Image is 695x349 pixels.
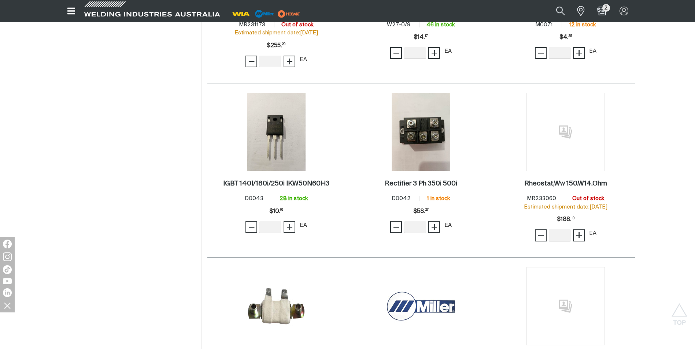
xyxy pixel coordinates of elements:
[425,35,428,38] sup: 17
[385,180,457,187] h2: Rectifier 3 Ph 350i 500i
[576,47,583,59] span: +
[589,229,596,238] div: EA
[286,221,293,233] span: +
[300,221,307,230] div: EA
[431,221,438,233] span: +
[427,196,450,201] span: 1 in stock
[393,47,400,59] span: −
[524,180,607,187] h2: Rheostat,Ww 150.W14.Ohm
[267,38,285,53] div: Price
[527,196,556,201] span: MR233060
[3,240,12,248] img: Facebook
[267,38,285,53] span: $255.
[537,47,544,59] span: −
[282,43,285,46] sup: 20
[3,278,12,284] img: YouTube
[223,180,329,188] a: IGBT 140I/180i/250i IKW50N60H3
[414,30,428,45] div: Price
[269,204,283,219] div: Price
[539,3,573,19] input: Product name or item number...
[280,196,308,201] span: 28 in stock
[392,196,411,201] span: D0042
[276,8,302,19] img: miller
[444,47,452,56] div: EA
[248,221,255,233] span: −
[239,22,265,27] span: MR231173
[431,47,438,59] span: +
[248,55,255,68] span: −
[414,30,428,45] span: $14.
[413,204,429,219] span: $58.
[382,267,460,345] img: Label, Miller Logo 8.250 X 3.500
[569,35,572,38] sup: 35
[671,303,688,320] button: Scroll to top
[524,180,607,188] a: Rheostat,Ww 150.W14.Ohm
[426,22,455,27] span: 46 in stock
[413,204,429,219] div: Price
[559,30,572,45] div: Price
[526,93,605,171] img: No image for this product
[3,265,12,274] img: TikTok
[3,252,12,261] img: Instagram
[524,204,607,210] span: Estimated shipment date: [DATE]
[589,47,596,56] div: EA
[526,267,605,345] img: No image for this product
[281,22,313,27] span: Out of stock
[557,212,574,227] span: $188.
[276,11,302,16] a: miller
[280,209,283,211] sup: 99
[286,55,293,68] span: +
[393,221,400,233] span: −
[392,93,450,171] img: Rectifier 3 Ph 350i 500i
[387,22,410,27] span: W27-0/9
[3,288,12,297] img: LinkedIn
[576,229,583,241] span: +
[234,30,318,35] span: Estimated shipment date: [DATE]
[223,180,329,187] h2: IGBT 140I/180i/250i IKW50N60H3
[237,267,315,345] img: Resistor, WW FXD 30 W
[444,221,452,230] div: EA
[425,209,429,211] sup: 27
[385,180,457,188] a: Rectifier 3 Ph 350i 500i
[537,229,544,241] span: −
[269,204,283,219] span: $10.
[1,299,14,312] img: hide socials
[245,196,263,201] span: D0043
[548,3,573,19] button: Search products
[572,196,604,201] span: Out of stock
[557,212,574,227] div: Price
[569,22,596,27] span: 12 in stock
[572,217,574,220] sup: 10
[559,30,572,45] span: $4.
[300,56,307,64] div: EA
[247,93,306,171] img: IGBT 140I/180i/250i IKW50N60H3
[535,22,553,27] span: M0071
